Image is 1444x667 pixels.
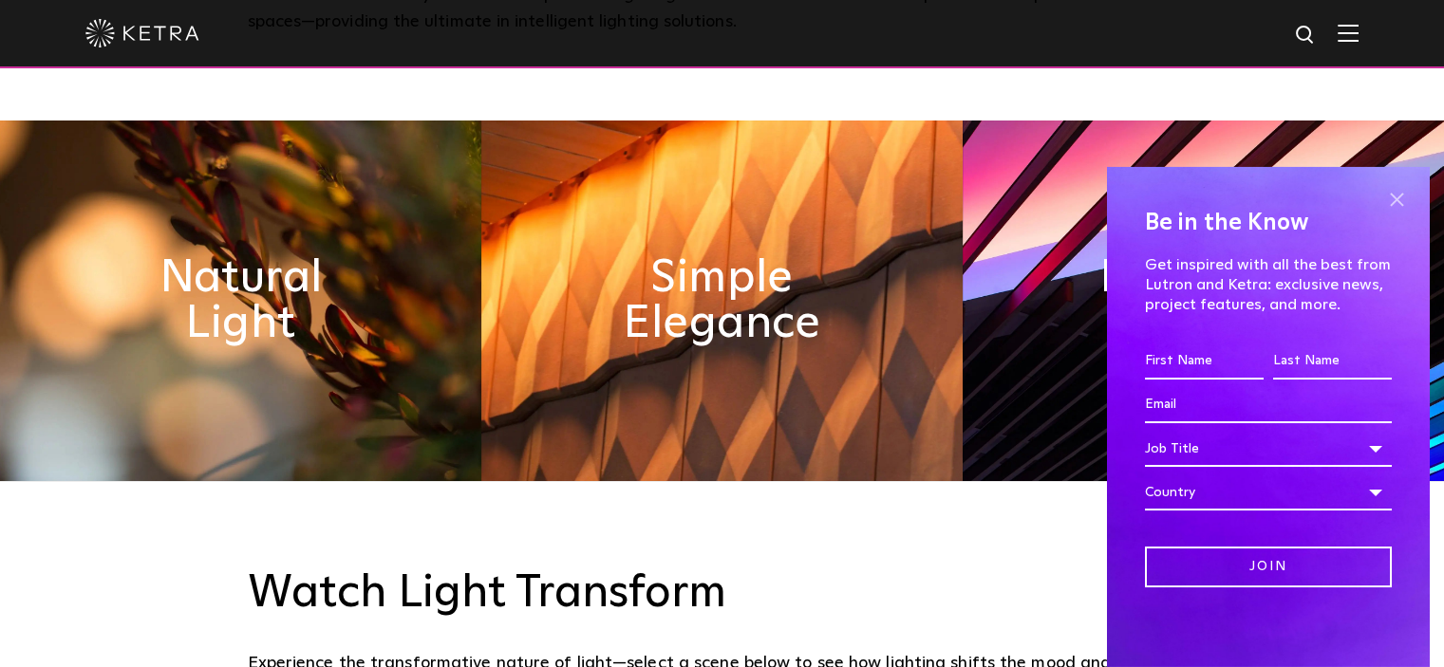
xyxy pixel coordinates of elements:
[602,255,843,346] h2: Simple Elegance
[85,19,199,47] img: ketra-logo-2019-white
[1273,343,1392,380] input: Last Name
[1145,431,1392,467] div: Job Title
[1294,24,1318,47] img: search icon
[1145,343,1264,380] input: First Name
[963,120,1444,481] img: flexible_timeless_ketra
[1145,205,1392,241] h4: Be in the Know
[1145,547,1392,587] input: Join
[248,566,1197,621] h3: Watch Light Transform
[1145,387,1392,423] input: Email
[1145,474,1392,510] div: Country
[1145,255,1392,314] p: Get inspired with all the best from Lutron and Ketra: exclusive news, project features, and more.
[481,120,963,481] img: simple_elegance
[121,255,362,346] h2: Natural Light
[1083,255,1324,346] h2: Flexible & Timeless
[1338,24,1359,42] img: Hamburger%20Nav.svg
